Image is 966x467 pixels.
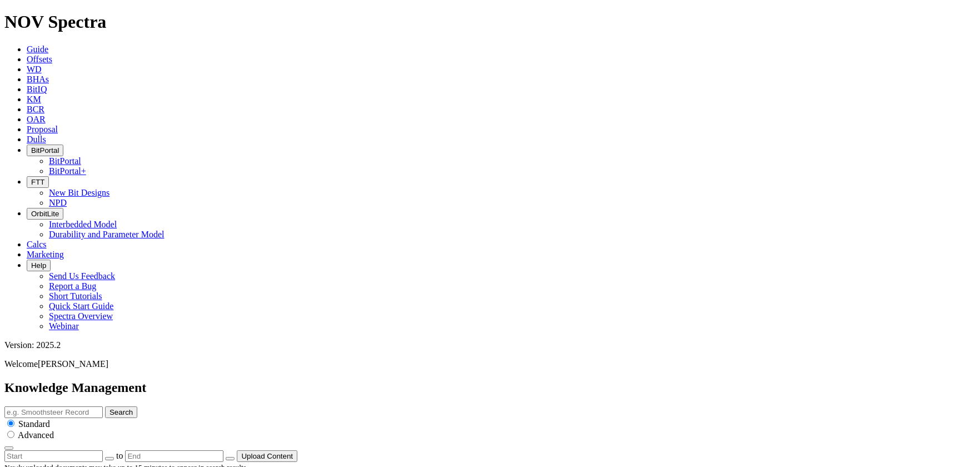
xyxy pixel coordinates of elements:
[27,260,51,271] button: Help
[31,210,59,218] span: OrbitLite
[49,156,81,166] a: BitPortal
[27,64,42,74] a: WD
[49,271,115,281] a: Send Us Feedback
[4,380,962,395] h2: Knowledge Management
[27,145,63,156] button: BitPortal
[27,95,41,104] a: KM
[105,406,137,418] button: Search
[49,301,113,311] a: Quick Start Guide
[27,208,63,220] button: OrbitLite
[4,359,962,369] p: Welcome
[31,178,44,186] span: FTT
[49,220,117,229] a: Interbedded Model
[49,291,102,301] a: Short Tutorials
[49,281,96,291] a: Report a Bug
[18,419,50,429] span: Standard
[31,146,59,155] span: BitPortal
[27,135,46,144] a: Dulls
[27,125,58,134] a: Proposal
[27,250,64,259] a: Marketing
[49,198,67,207] a: NPD
[4,406,103,418] input: e.g. Smoothsteer Record
[49,166,86,176] a: BitPortal+
[27,105,44,114] a: BCR
[4,340,962,350] div: Version: 2025.2
[31,261,46,270] span: Help
[116,451,123,460] span: to
[49,188,109,197] a: New Bit Designs
[237,450,297,462] button: Upload Content
[4,450,103,462] input: Start
[27,74,49,84] a: BHAs
[27,54,52,64] a: Offsets
[27,44,48,54] a: Guide
[125,450,223,462] input: End
[4,12,962,32] h1: NOV Spectra
[27,85,47,94] a: BitIQ
[38,359,108,369] span: [PERSON_NAME]
[49,230,165,239] a: Durability and Parameter Model
[27,240,47,249] a: Calcs
[49,311,113,321] a: Spectra Overview
[27,115,46,124] a: OAR
[27,176,49,188] button: FTT
[18,430,54,440] span: Advanced
[49,321,79,331] a: Webinar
